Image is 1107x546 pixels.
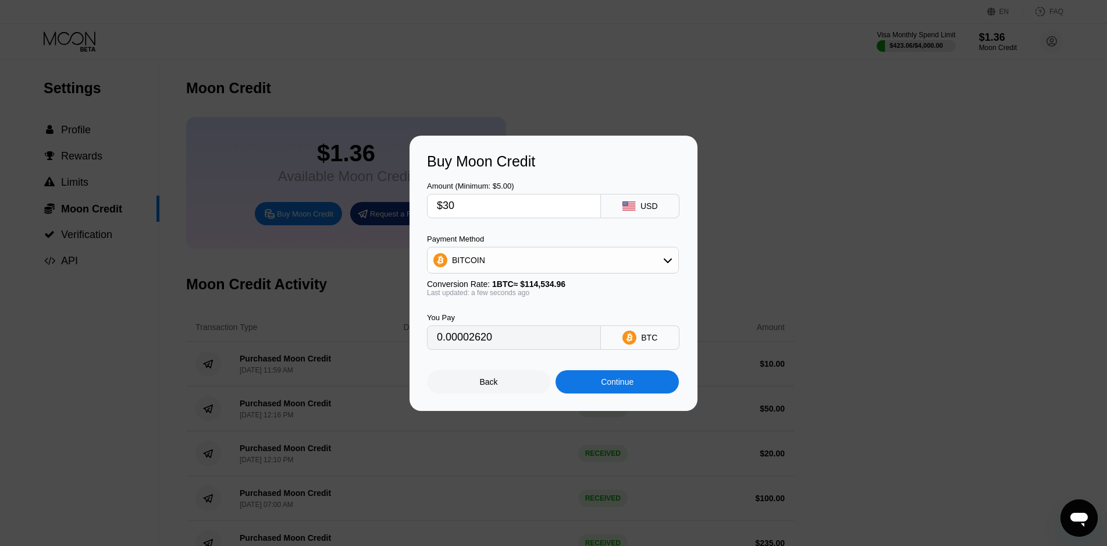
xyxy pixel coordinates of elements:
[427,235,679,243] div: Payment Method
[427,279,679,289] div: Conversion Rate:
[427,313,601,322] div: You Pay
[641,333,657,342] div: BTC
[452,256,485,265] div: BITCOIN
[437,194,591,218] input: $0.00
[480,377,498,387] div: Back
[492,279,565,289] span: 1 BTC ≈ $114,534.96
[640,201,658,211] div: USD
[556,370,679,393] div: Continue
[601,377,633,387] div: Continue
[427,182,601,190] div: Amount (Minimum: $5.00)
[1060,499,1098,537] iframe: Button to launch messaging window
[427,153,680,170] div: Buy Moon Credit
[427,289,679,297] div: Last updated: a few seconds ago
[428,249,678,272] div: BITCOIN
[427,370,550,393] div: Back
